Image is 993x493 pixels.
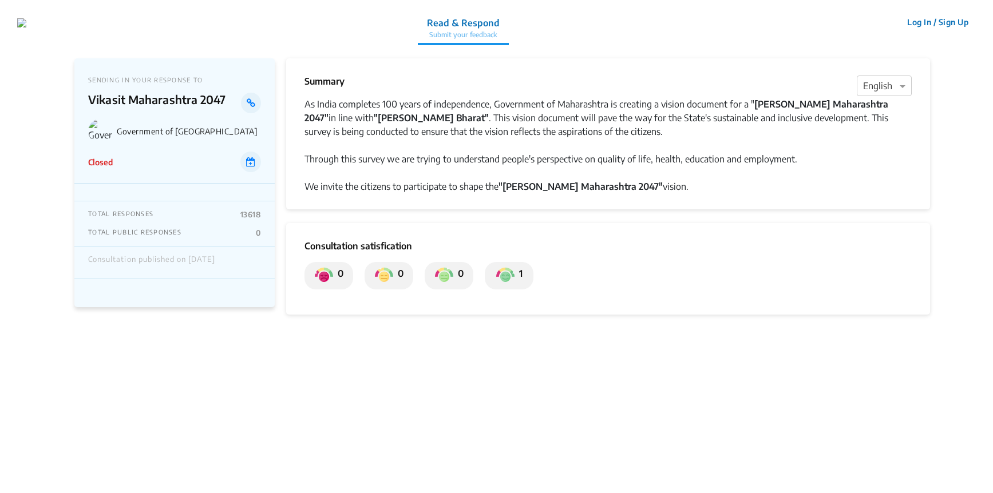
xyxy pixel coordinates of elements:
p: TOTAL PUBLIC RESPONSES [88,228,181,237]
p: SENDING IN YOUR RESPONSE TO [88,76,261,84]
p: TOTAL RESPONSES [88,210,153,219]
img: 7907nfqetxyivg6ubhai9kg9bhzr [17,18,26,27]
div: Consultation published on [DATE] [88,255,215,270]
img: private_satisfied.png [496,267,515,285]
p: Vikasit Maharashtra 2047 [88,93,241,113]
img: private_dissatisfied.png [315,267,333,285]
p: 1 [515,267,523,285]
div: Through this survey we are trying to understand people's perspective on quality of life, health, ... [304,152,912,166]
p: Government of [GEOGRAPHIC_DATA] [117,126,261,136]
strong: "[PERSON_NAME] Bharat" [374,112,489,124]
p: 0 [453,267,464,285]
p: Read & Respond [427,16,500,30]
img: private_somewhat_dissatisfied.png [375,267,393,285]
p: Closed [88,156,113,168]
div: As India completes 100 years of independence, Government of Maharashtra is creating a vision docu... [304,97,912,138]
p: 0 [256,228,261,237]
p: Summary [304,74,345,88]
div: We invite the citizens to participate to shape the vision. [304,180,912,193]
img: Government of Maharashtra logo [88,119,112,143]
p: 0 [393,267,403,285]
p: 0 [333,267,343,285]
p: Submit your feedback [427,30,500,40]
p: Consultation satisfication [304,239,912,253]
img: private_somewhat_satisfied.png [435,267,453,285]
p: 13618 [240,210,261,219]
strong: "[PERSON_NAME] Maharashtra 2047" [499,181,663,192]
button: Log In / Sign Up [900,13,976,31]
